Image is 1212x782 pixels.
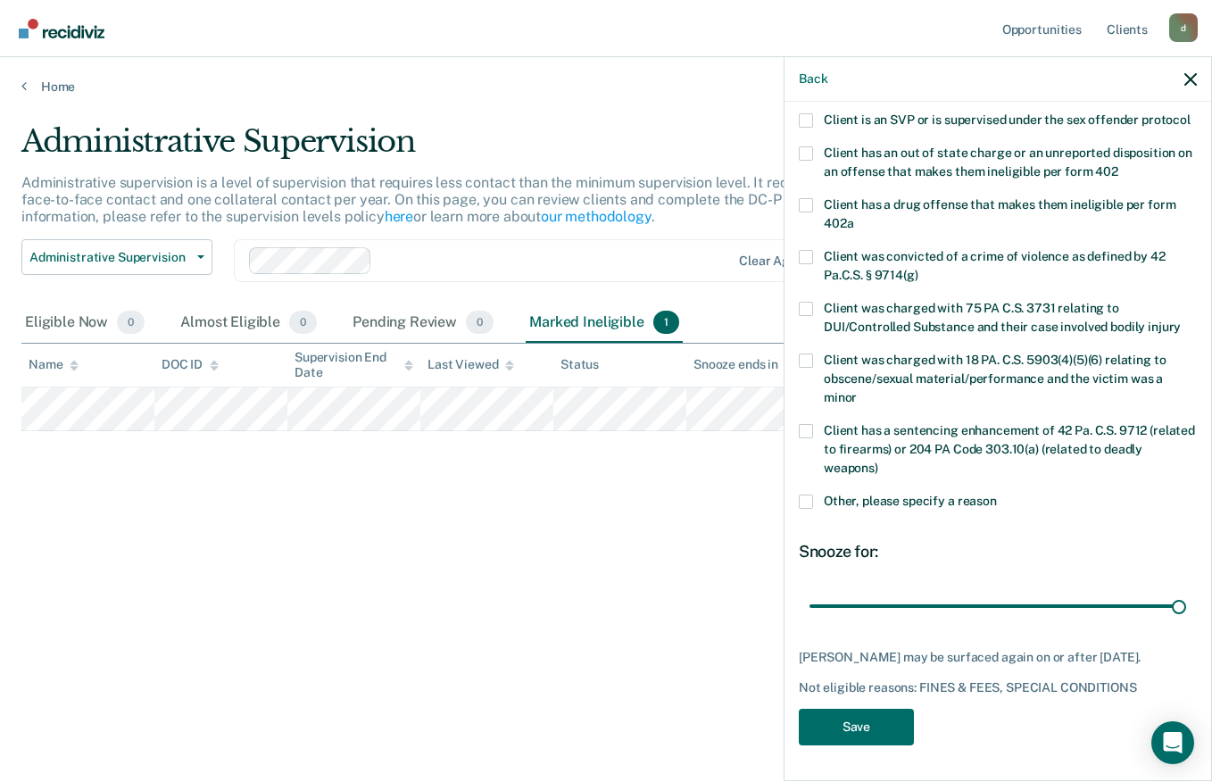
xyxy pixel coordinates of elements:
span: Client was charged with 75 PA C.S. 3731 relating to DUI/Controlled Substance and their case invol... [824,301,1181,334]
div: Snooze ends in [693,357,794,372]
span: Client has a sentencing enhancement of 42 Pa. C.S. 9712 (related to firearms) or 204 PA Code 303.... [824,423,1195,475]
img: Recidiviz [19,19,104,38]
button: Save [799,709,914,745]
div: d [1169,13,1198,42]
div: [PERSON_NAME] may be surfaced again on or after [DATE]. [799,650,1197,665]
div: Pending Review [349,304,497,343]
span: Client has a drug offense that makes them ineligible per form 402a [824,197,1175,230]
p: Administrative supervision is a level of supervision that requires less contact than the minimum ... [21,174,910,225]
span: Client is an SVP or is supervised under the sex offender protocol [824,112,1191,127]
div: Open Intercom Messenger [1151,721,1194,764]
span: Administrative Supervision [29,250,190,265]
a: Home [21,79,1191,95]
div: Last Viewed [428,357,514,372]
div: Clear agents [739,254,815,269]
div: Marked Ineligible [526,304,683,343]
span: 1 [653,311,679,334]
span: 0 [289,311,317,334]
div: Supervision End Date [295,350,413,380]
span: Client was charged with 18 PA. C.S. 5903(4)(5)(6) relating to obscene/sexual material/performance... [824,353,1166,404]
span: Other, please specify a reason [824,494,997,508]
div: Name [29,357,79,372]
a: our methodology [541,208,652,225]
button: Profile dropdown button [1169,13,1198,42]
div: Administrative Supervision [21,123,931,174]
div: DOC ID [162,357,219,372]
span: Client has an out of state charge or an unreported disposition on an offense that makes them inel... [824,146,1192,179]
span: Client was convicted of a crime of violence as defined by 42 Pa.C.S. § 9714(g) [824,249,1166,282]
div: Eligible Now [21,304,148,343]
div: Almost Eligible [177,304,320,343]
span: 0 [117,311,145,334]
button: Back [799,71,827,87]
div: Snooze for: [799,542,1197,562]
a: here [385,208,413,225]
div: Not eligible reasons: FINES & FEES, SPECIAL CONDITIONS [799,680,1197,695]
div: Status [560,357,599,372]
span: 0 [466,311,494,334]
